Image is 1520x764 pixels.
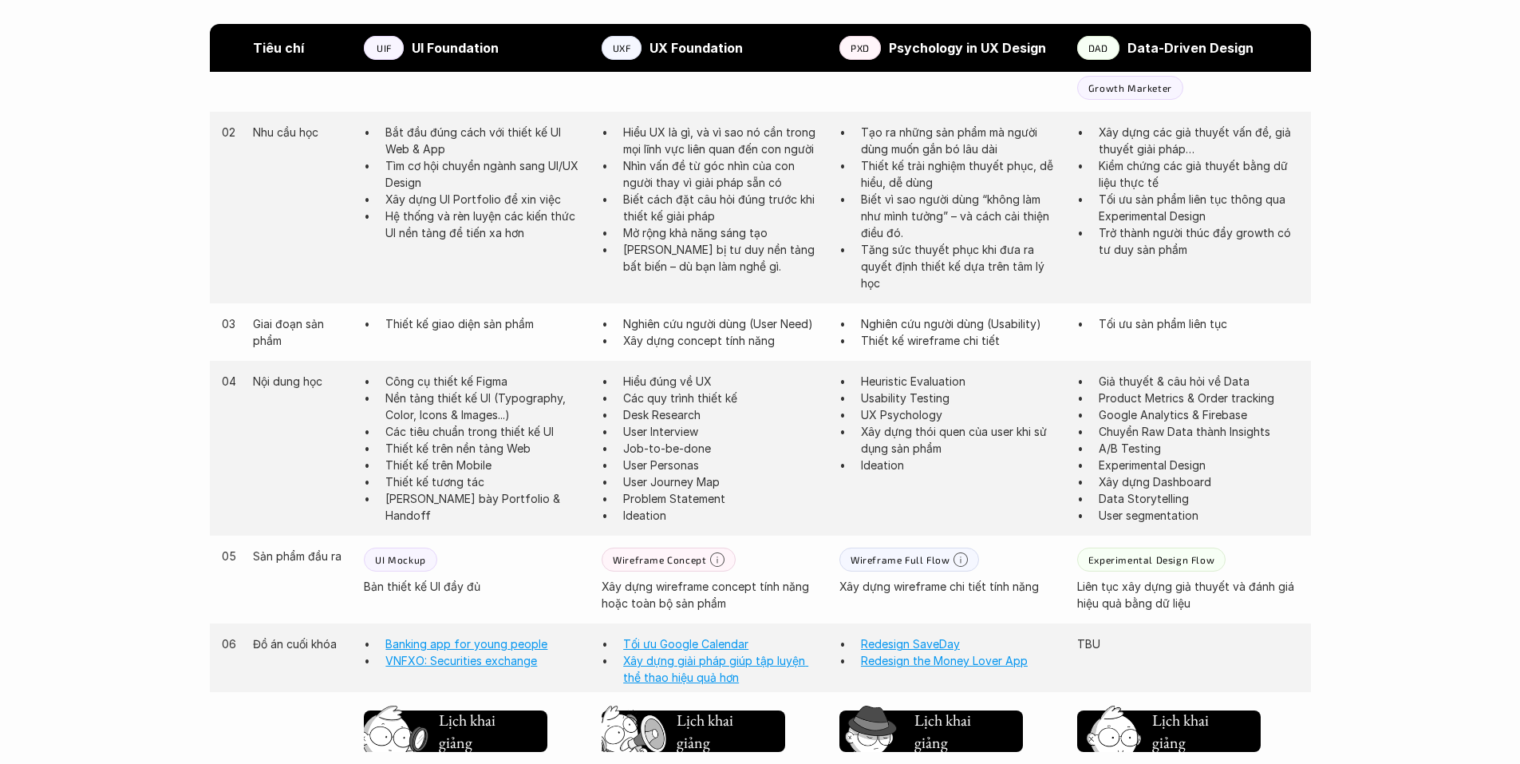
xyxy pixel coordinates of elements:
p: Nền tảng thiết kế UI (Typography, Color, Icons & Images...) [385,390,586,423]
p: Xây dựng các giả thuyết vấn đề, giả thuyết giải pháp… [1099,124,1299,157]
p: A/B Testing [1099,440,1299,457]
p: TBU [1077,635,1299,652]
p: DAD [1088,42,1108,53]
p: Experimental Design [1099,457,1299,473]
p: Growth Marketer [1088,82,1172,93]
p: Biết cách đặt câu hỏi đúng trước khi thiết kế giải pháp [623,191,823,224]
p: Thiết kế tương tác [385,473,586,490]
p: User Interview [623,423,823,440]
p: Hệ thống và rèn luyện các kiến thức UI nền tảng để tiến xa hơn [385,208,586,241]
p: Tối ưu sản phẩm liên tục thông qua Experimental Design [1099,191,1299,224]
p: User Journey Map [623,473,823,490]
p: Giả thuyết & câu hỏi về Data [1099,373,1299,390]
p: Thiết kế trên Mobile [385,457,586,473]
p: Product Metrics & Order tracking [1099,390,1299,406]
a: Banking app for young people [385,637,547,651]
p: [PERSON_NAME] bày Portfolio & Handoff [385,490,586,524]
p: Mở rộng khả năng sáng tạo [623,224,823,241]
p: Xây dựng concept tính năng [623,332,823,349]
p: Chuyển Raw Data thành Insights [1099,423,1299,440]
button: Lịch khai giảng [839,711,1023,752]
p: Thiết kế giao diện sản phẩm [385,315,586,332]
p: Wireframe Full Flow [851,554,950,565]
p: Thiết kế trải nghiệm thuyết phục, dễ hiểu, dễ dùng [861,157,1061,191]
strong: Data-Driven Design [1127,40,1254,56]
button: Lịch khai giảng [602,711,785,752]
p: Thiết kế trên nền tảng Web [385,440,586,457]
p: Nghiên cứu người dùng (User Need) [623,315,823,332]
p: UI Mockup [375,554,425,565]
p: Xây dựng thói quen của user khi sử dụng sản phẩm [861,423,1061,457]
p: PXD [851,42,870,53]
p: Các tiêu chuẩn trong thiết kế UI [385,423,586,440]
a: Lịch khai giảng [1077,704,1261,752]
p: Đồ án cuối khóa [253,635,348,652]
a: Lịch khai giảng [839,704,1023,752]
p: Google Analytics & Firebase [1099,406,1299,423]
p: Tăng sức thuyết phục khi đưa ra quyết định thiết kế dựa trên tâm lý học [861,241,1061,291]
p: Nghiên cứu người dùng (Usability) [861,315,1061,332]
button: Lịch khai giảng [1077,711,1261,752]
p: Bắt đầu đúng cách với thiết kế UI Web & App [385,124,586,157]
p: [PERSON_NAME] bị tư duy nền tảng bất biến – dù bạn làm nghề gì. [623,241,823,275]
button: Lịch khai giảng [364,711,547,752]
strong: UI Foundation [412,40,499,56]
p: Các quy trình thiết kế [623,390,823,406]
p: Sản phẩm đầu ra [253,548,348,564]
p: Desk Research [623,406,823,423]
p: Xây dựng wireframe concept tính năng hoặc toàn bộ sản phẩm [602,578,823,612]
p: 02 [222,124,238,141]
p: Xây dựng Dashboard [1099,473,1299,490]
p: User segmentation [1099,507,1299,524]
p: Tìm cơ hội chuyển ngành sang UI/UX Design [385,157,586,191]
p: Experimental Design Flow [1088,554,1214,565]
p: Job-to-be-done [623,440,823,457]
strong: Psychology in UX Design [889,40,1046,56]
p: Bản thiết kế UI đầy đủ [364,578,586,595]
p: Liên tục xây dựng giả thuyết và đánh giá hiệu quả bằng dữ liệu [1077,578,1299,612]
p: 05 [222,548,238,564]
p: Wireframe Concept [613,554,706,565]
h5: Lịch khai giảng [914,709,973,754]
p: 06 [222,635,238,652]
p: Biết vì sao người dùng “không làm như mình tưởng” – và cách cải thiện điều đó. [861,191,1061,241]
p: Usability Testing [861,390,1061,406]
p: Nội dung học [253,373,348,390]
p: Xây dựng UI Portfolio để xin việc [385,191,586,208]
p: Hiểu đúng về UX [623,373,823,390]
h5: Lịch khai giảng [439,709,498,754]
p: Tối ưu sản phẩm liên tục [1099,315,1299,332]
p: 04 [222,373,238,390]
a: Xây dựng giải pháp giúp tập luyện thể thao hiệu quả hơn [623,654,808,684]
a: Lịch khai giảng [602,704,785,752]
p: Ideation [623,507,823,524]
p: UXF [613,42,631,53]
p: Nhu cầu học [253,124,348,141]
p: Tạo ra những sản phẩm mà người dùng muốn gắn bó lâu dài [861,124,1061,157]
p: UX Psychology [861,406,1061,423]
a: Lịch khai giảng [364,704,547,752]
p: UIF [377,42,392,53]
p: Hiểu UX là gì, và vì sao nó cần trong mọi lĩnh vực liên quan đến con người [623,124,823,157]
p: Ideation [861,457,1061,473]
p: Nhìn vấn đề từ góc nhìn của con người thay vì giải pháp sẵn có [623,157,823,191]
p: Thiết kế wireframe chi tiết [861,332,1061,349]
h5: Lịch khai giảng [1152,709,1211,754]
p: Xây dựng wireframe chi tiết tính năng [839,578,1061,595]
p: Công cụ thiết kế Figma [385,373,586,390]
p: Heuristic Evaluation [861,373,1061,390]
a: VNFXO: Securities exchange [385,654,537,667]
a: Tối ưu Google Calendar [623,637,748,651]
p: Trở thành người thúc đẩy growth có tư duy sản phẩm [1099,224,1299,258]
strong: UX Foundation [649,40,743,56]
strong: Tiêu chí [253,40,304,56]
a: Redesign the Money Lover App [861,654,1028,667]
p: 03 [222,315,238,332]
a: Redesign SaveDay [861,637,960,651]
p: User Personas [623,457,823,473]
h5: Lịch khai giảng [677,709,736,754]
p: Data Storytelling [1099,490,1299,507]
p: Kiểm chứng các giả thuyết bằng dữ liệu thực tế [1099,157,1299,191]
p: Giai đoạn sản phẩm [253,315,348,349]
p: Problem Statement [623,490,823,507]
